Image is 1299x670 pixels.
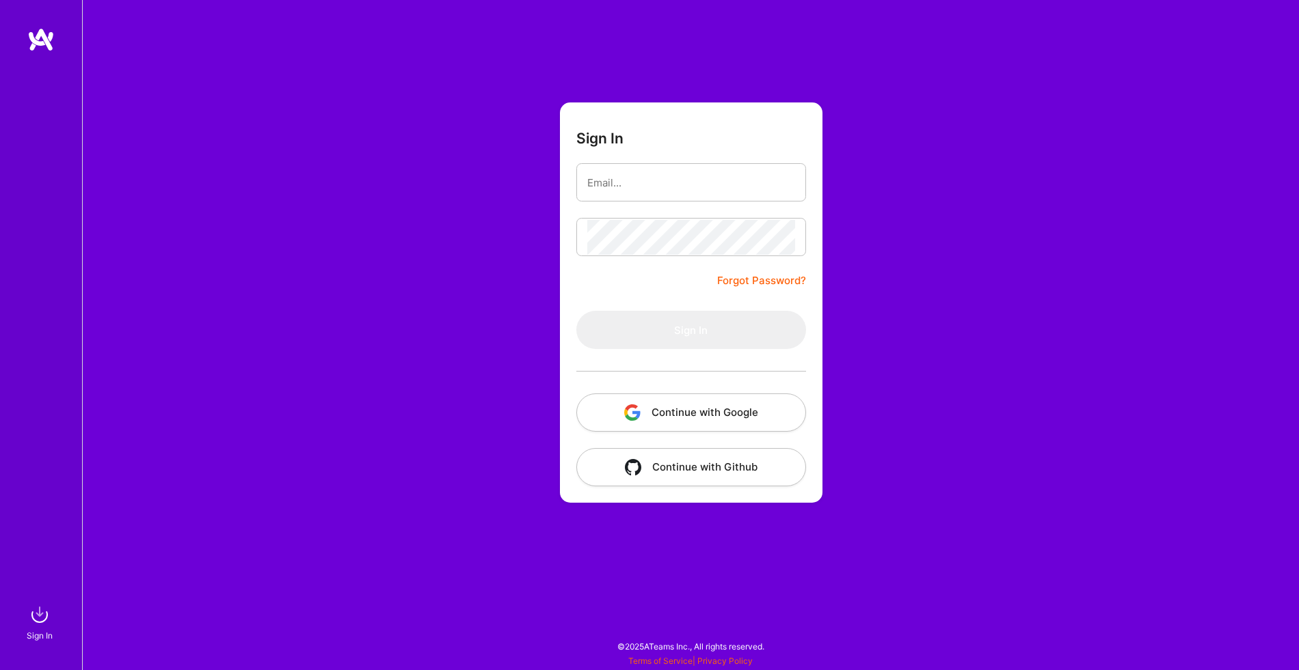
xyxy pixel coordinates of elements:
[26,601,53,628] img: sign in
[717,273,806,289] a: Forgot Password?
[27,27,55,52] img: logo
[628,656,693,666] a: Terms of Service
[29,601,53,643] a: sign inSign In
[27,628,53,643] div: Sign In
[576,311,806,349] button: Sign In
[625,459,641,475] img: icon
[697,656,753,666] a: Privacy Policy
[82,629,1299,663] div: © 2025 ATeams Inc., All rights reserved.
[576,393,806,432] button: Continue with Google
[628,656,753,666] span: |
[576,130,624,147] h3: Sign In
[624,404,641,421] img: icon
[587,165,795,200] input: Email...
[576,448,806,486] button: Continue with Github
